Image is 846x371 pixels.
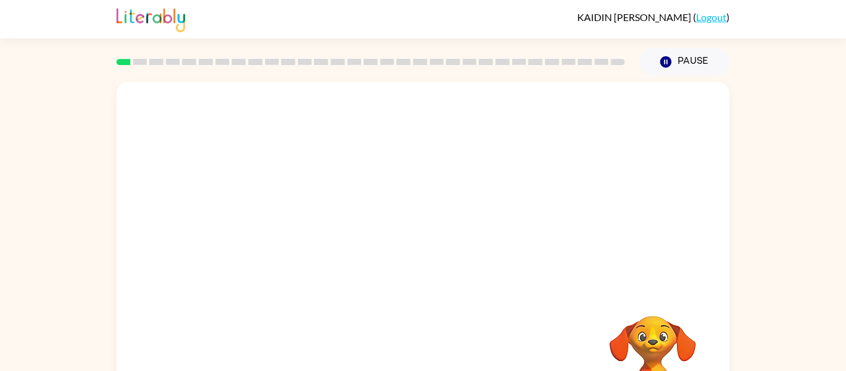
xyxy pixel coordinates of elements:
a: Logout [696,11,726,23]
span: KAIDIN [PERSON_NAME] [577,11,693,23]
button: Pause [640,48,730,76]
div: ( ) [577,11,730,23]
img: Literably [116,5,185,32]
